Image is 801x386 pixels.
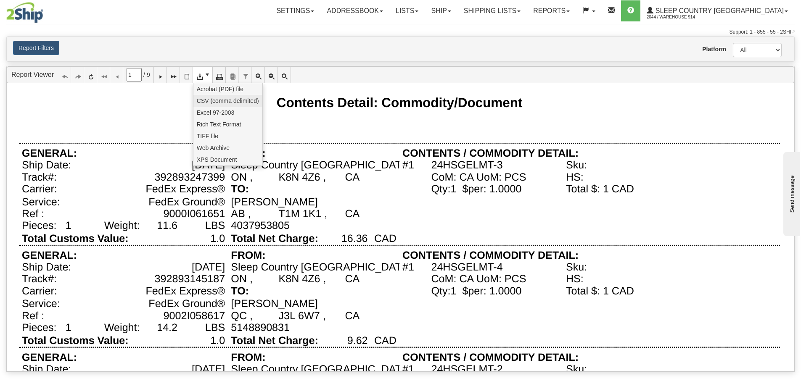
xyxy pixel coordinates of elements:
div: HS: [566,273,584,285]
a: Lists [389,0,425,21]
div: K8N 4Z6 , [278,171,326,183]
span: XPS Document [197,155,237,164]
div: AB , [231,208,251,220]
a: Shipping lists [457,0,527,21]
div: Weight: [104,322,140,333]
a: TIFF file [193,130,263,142]
span: / [143,71,145,79]
div: Service: [22,196,60,208]
div: GENERAL: [22,352,77,363]
div: 16.36 [341,233,368,244]
div: Total $: 1 CAD [566,183,634,195]
div: #1 [402,160,414,171]
a: Web Archive [193,142,263,154]
a: Ship [425,0,457,21]
a: CSV (comma delimited) [193,95,263,107]
div: CONTENTS / COMMODITY DETAIL: [402,148,579,160]
div: FedEx Express® [145,183,225,195]
div: 1 [66,220,71,232]
div: TO: [231,285,249,297]
div: CAD [374,233,397,244]
a: Next Page [154,67,167,83]
a: Settings [270,0,320,21]
span: TIFF file [197,132,218,140]
a: Sleep Country [GEOGRAPHIC_DATA] 2044 / Warehouse 914 [640,0,794,21]
div: [DATE] [192,363,225,375]
a: XPS Document [193,154,263,165]
div: 24HSGELMT-2 [431,363,502,375]
div: GENERAL: [22,148,77,160]
div: Ref : [22,208,44,220]
div: 1.0 [210,335,225,347]
a: Addressbook [320,0,389,21]
div: GENERAL: [22,249,77,261]
div: [PERSON_NAME] [231,196,318,208]
a: Reports [527,0,576,21]
div: LBS [205,220,225,232]
div: Qty:1 $per: 1.0000 [431,183,521,195]
div: Qty:1 $per: 1.0000 [431,285,521,297]
div: TO: [231,183,249,195]
iframe: chat widget [782,150,800,236]
a: Export [193,67,213,83]
div: Weight: [104,220,140,232]
div: CA [345,273,360,285]
div: Total Net Charge: [231,335,318,347]
span: Web Archive [197,144,230,152]
div: HS: [566,171,584,183]
div: LBS [205,322,225,333]
div: Service: [22,298,60,310]
div: CA [345,171,360,183]
div: T1M 1K1 , [278,208,327,220]
div: FedEx Express® [145,285,225,297]
a: Zoom Out [265,67,278,83]
div: FROM: [231,352,265,363]
div: Total $: 1 CAD [566,285,634,297]
div: Ship Date: [22,363,71,375]
div: CA [345,208,360,220]
div: FedEx Ground® [148,196,225,208]
div: Carrier: [22,285,57,297]
div: Sku: [566,363,587,375]
span: CSV (comma delimited) [197,97,259,105]
a: Zoom In [252,67,265,83]
a: Acrobat (PDF) file [193,83,263,95]
div: FROM: [231,249,265,261]
span: 2044 / Warehouse 914 [647,13,710,21]
div: Ship Date: [22,262,71,273]
a: Rich Text Format [193,118,263,130]
div: Carrier: [22,183,57,195]
div: 1 [66,322,71,333]
span: Rich Text Format [197,120,241,129]
span: Sleep Country [GEOGRAPHIC_DATA] [653,7,784,14]
div: 4037953805 [231,220,290,232]
div: Total Customs Value: [22,233,129,244]
div: [DATE] [192,262,225,273]
div: FedEx Ground® [148,298,225,310]
div: Ship Date: [22,160,71,171]
div: #1 [402,363,414,375]
a: Toggle Print Preview [180,67,193,83]
div: 392893145187 [155,273,225,285]
a: Excel 97-2003 [193,107,263,118]
a: Print [213,67,226,83]
div: Sku: [566,160,587,171]
div: Sleep Country [GEOGRAPHIC_DATA] [231,160,411,171]
div: 5148890831 [231,322,290,333]
label: Platform [702,45,720,53]
a: Last Page [167,67,180,83]
div: Total Customs Value: [22,335,129,347]
div: Pieces: [22,322,56,333]
button: Report Filters [13,41,59,55]
div: Send message [6,7,78,13]
div: CAD [374,335,397,347]
img: logo2044.jpg [6,2,43,23]
div: FROM: [231,148,265,160]
div: Track#: [22,171,57,183]
div: Support: 1 - 855 - 55 - 2SHIP [6,29,795,36]
div: Ref : [22,310,44,322]
div: 9002I058617 [164,310,225,322]
div: Total Net Charge: [231,233,318,244]
div: CONTENTS / COMMODITY DETAIL: [402,352,579,363]
a: Report Viewer [11,71,54,78]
